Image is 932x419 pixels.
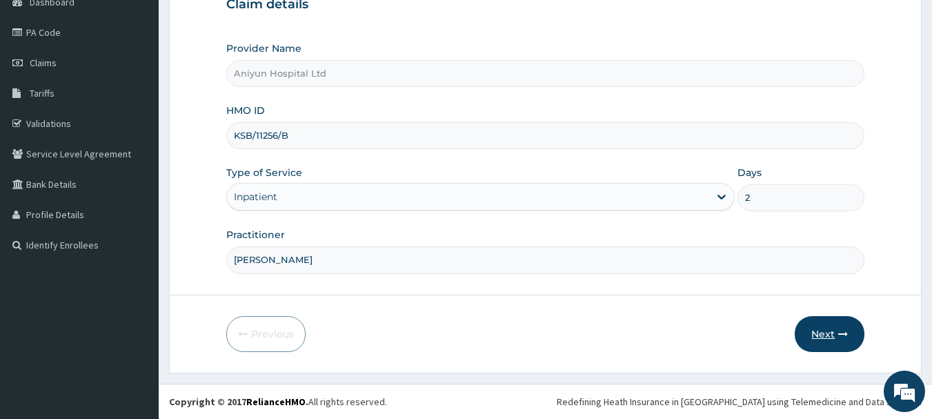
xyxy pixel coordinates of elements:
[226,122,865,149] input: Enter HMO ID
[226,41,301,55] label: Provider Name
[737,166,762,179] label: Days
[80,123,190,262] span: We're online!
[26,69,56,104] img: d_794563401_company_1708531726252_794563401
[169,396,308,408] strong: Copyright © 2017 .
[557,395,922,409] div: Redefining Heath Insurance in [GEOGRAPHIC_DATA] using Telemedicine and Data Science!
[246,396,306,408] a: RelianceHMO
[30,57,57,69] span: Claims
[159,384,932,419] footer: All rights reserved.
[226,7,259,40] div: Minimize live chat window
[226,246,865,273] input: Enter Name
[226,228,285,242] label: Practitioner
[226,316,306,352] button: Previous
[795,316,864,352] button: Next
[234,190,277,204] div: Inpatient
[7,275,263,324] textarea: Type your message and hit 'Enter'
[226,104,265,117] label: HMO ID
[72,77,232,95] div: Chat with us now
[30,87,54,99] span: Tariffs
[226,166,302,179] label: Type of Service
